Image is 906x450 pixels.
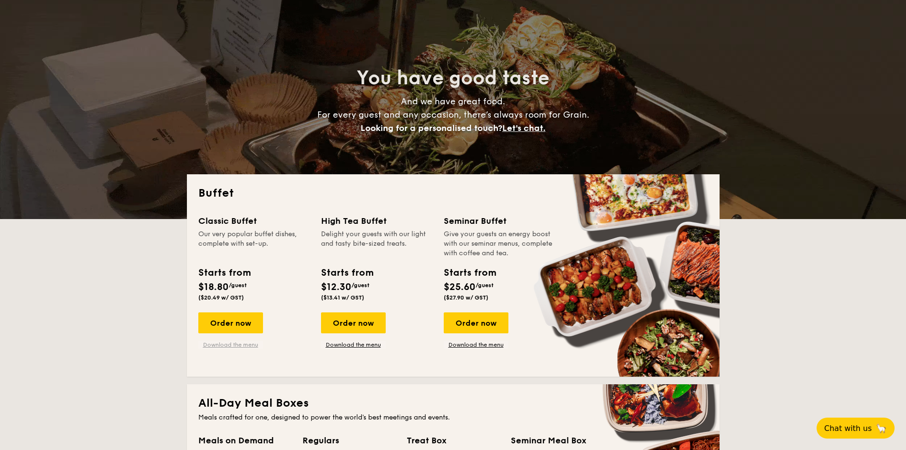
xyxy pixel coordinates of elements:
[321,281,351,293] span: $12.30
[444,230,555,258] div: Give your guests an energy boost with our seminar menus, complete with coffee and tea.
[321,341,386,349] a: Download the menu
[407,434,499,447] div: Treat Box
[198,396,708,411] h2: All-Day Meal Boxes
[444,312,508,333] div: Order now
[876,423,887,434] span: 🦙
[824,424,872,433] span: Chat with us
[198,341,263,349] a: Download the menu
[444,294,488,301] span: ($27.90 w/ GST)
[351,282,370,289] span: /guest
[302,434,395,447] div: Regulars
[511,434,604,447] div: Seminar Meal Box
[198,214,310,228] div: Classic Buffet
[198,434,291,447] div: Meals on Demand
[321,230,432,258] div: Delight your guests with our light and tasty bite-sized treats.
[321,266,373,280] div: Starts from
[198,230,310,258] div: Our very popular buffet dishes, complete with set-up.
[198,312,263,333] div: Order now
[321,312,386,333] div: Order now
[444,281,476,293] span: $25.60
[357,67,549,90] span: You have good taste
[198,186,708,201] h2: Buffet
[198,294,244,301] span: ($20.49 w/ GST)
[817,418,895,439] button: Chat with us🦙
[317,96,589,133] span: And we have great food. For every guest and any occasion, there’s always room for Grain.
[198,413,708,422] div: Meals crafted for one, designed to power the world's best meetings and events.
[321,294,364,301] span: ($13.41 w/ GST)
[444,341,508,349] a: Download the menu
[502,123,546,133] span: Let's chat.
[198,281,229,293] span: $18.80
[360,123,502,133] span: Looking for a personalised touch?
[444,214,555,228] div: Seminar Buffet
[444,266,496,280] div: Starts from
[476,282,494,289] span: /guest
[198,266,250,280] div: Starts from
[229,282,247,289] span: /guest
[321,214,432,228] div: High Tea Buffet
